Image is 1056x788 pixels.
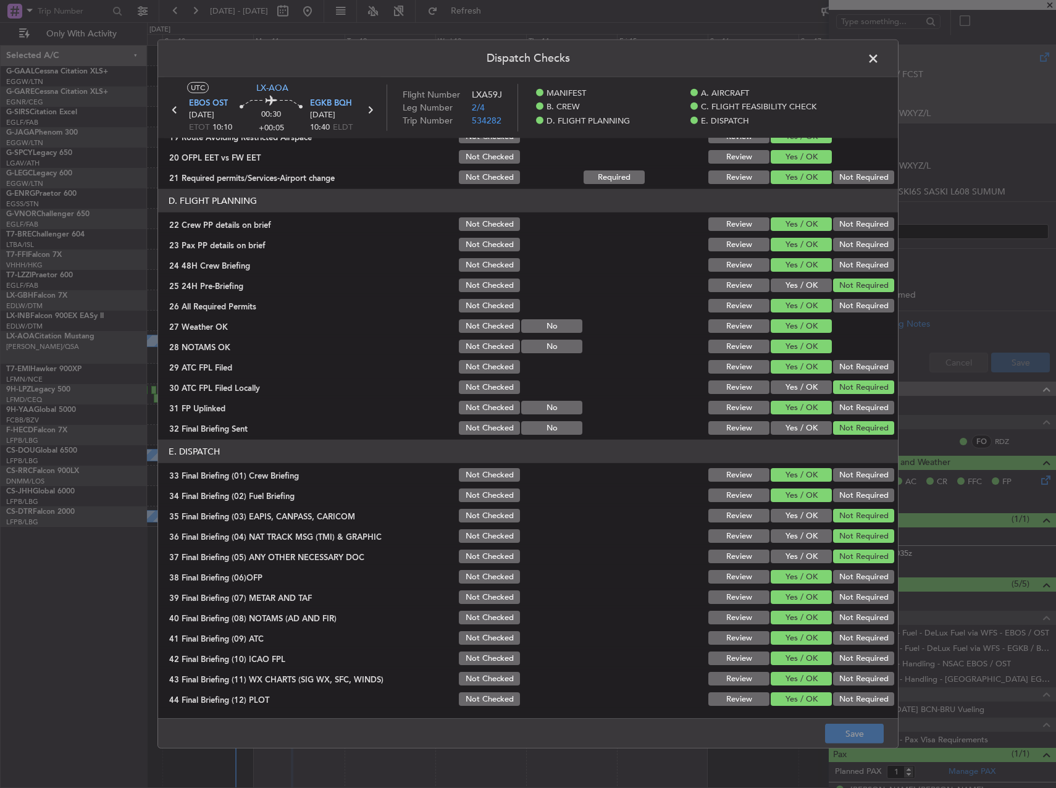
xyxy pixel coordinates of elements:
button: Yes / OK [771,340,832,353]
button: Not Required [833,279,894,292]
button: Not Required [833,401,894,414]
header: Dispatch Checks [158,40,898,77]
button: Not Required [833,631,894,645]
button: Yes / OK [771,238,832,251]
button: Yes / OK [771,692,832,706]
button: Yes / OK [771,217,832,231]
button: Yes / OK [771,401,832,414]
button: Not Required [833,509,894,522]
button: Not Required [833,468,894,482]
button: Yes / OK [771,299,832,312]
button: Yes / OK [771,672,832,685]
button: Yes / OK [771,529,832,543]
button: Yes / OK [771,150,832,164]
button: Yes / OK [771,421,832,435]
button: Yes / OK [771,360,832,374]
button: Not Required [833,529,894,543]
button: Not Required [833,217,894,231]
button: Not Required [833,672,894,685]
button: Yes / OK [771,279,832,292]
button: Not Required [833,238,894,251]
button: Not Required [833,488,894,502]
button: Yes / OK [771,631,832,645]
button: Not Required [833,299,894,312]
button: Yes / OK [771,380,832,394]
button: Yes / OK [771,550,832,563]
button: Not Required [833,360,894,374]
button: Not Required [833,380,894,394]
button: Not Required [833,421,894,435]
button: Not Required [833,570,894,584]
button: Not Required [833,170,894,184]
button: Yes / OK [771,611,832,624]
button: Yes / OK [771,488,832,502]
button: Not Required [833,652,894,665]
button: Yes / OK [771,170,832,184]
button: Not Required [833,550,894,563]
button: Yes / OK [771,652,832,665]
button: Not Required [833,611,894,624]
button: Not Required [833,590,894,604]
button: Yes / OK [771,590,832,604]
button: Yes / OK [771,570,832,584]
button: Yes / OK [771,468,832,482]
button: Yes / OK [771,258,832,272]
button: Not Required [833,258,894,272]
button: Yes / OK [771,509,832,522]
button: Yes / OK [771,319,832,333]
button: Not Required [833,692,894,706]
